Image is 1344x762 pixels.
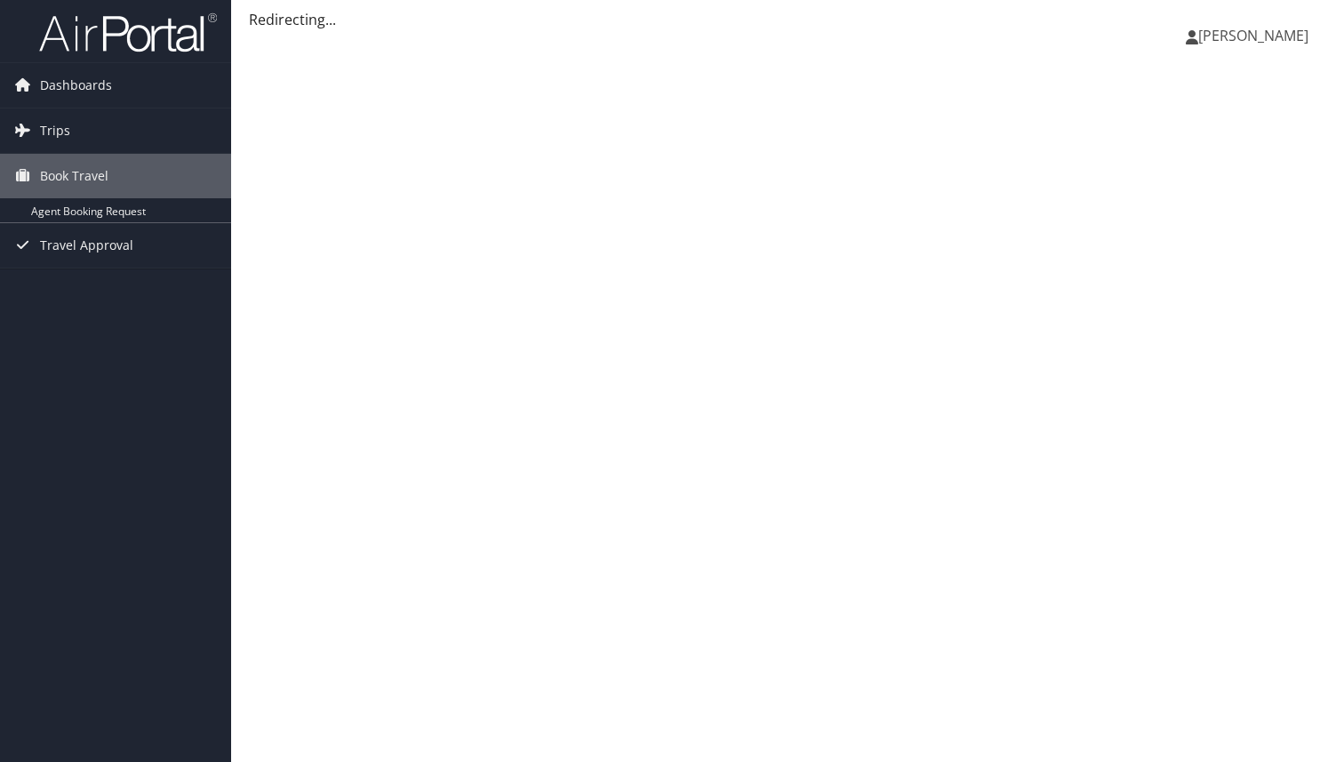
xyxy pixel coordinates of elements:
[1186,9,1326,62] a: [PERSON_NAME]
[39,12,217,53] img: airportal-logo.png
[40,63,112,108] span: Dashboards
[249,9,1326,30] div: Redirecting...
[1198,26,1308,45] span: [PERSON_NAME]
[40,154,108,198] span: Book Travel
[40,223,133,268] span: Travel Approval
[40,108,70,153] span: Trips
